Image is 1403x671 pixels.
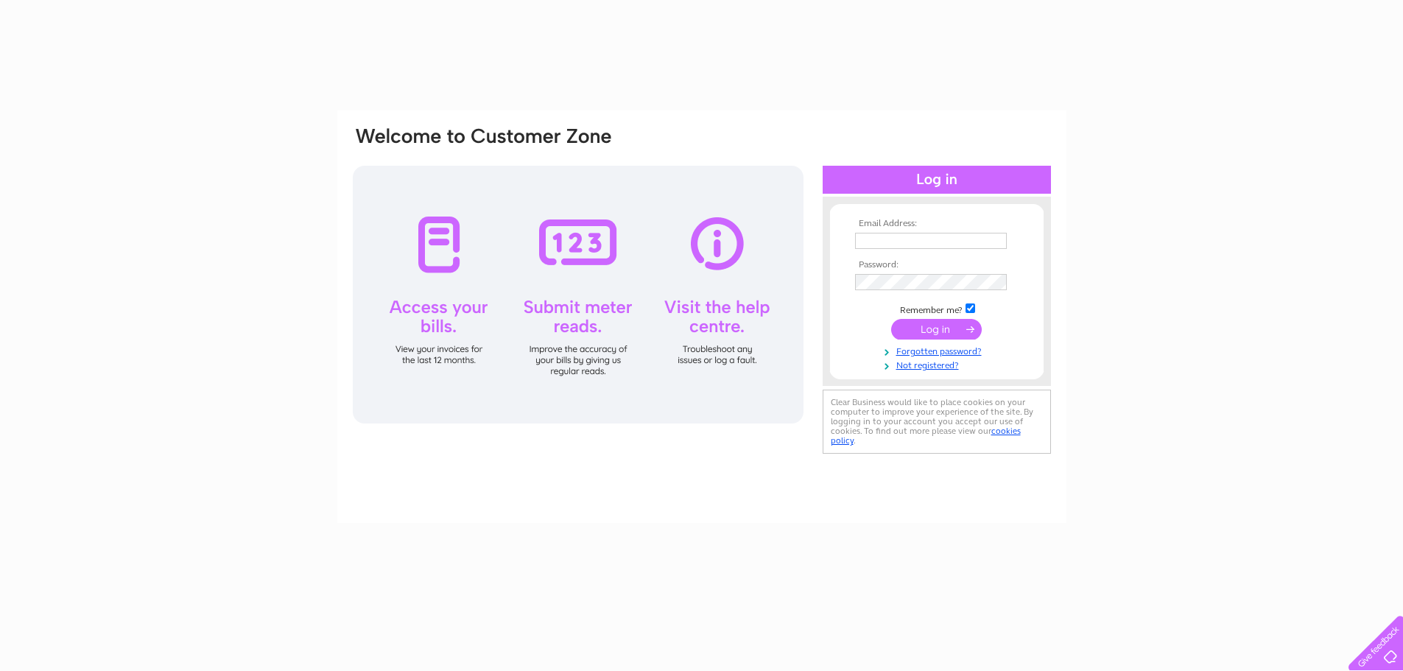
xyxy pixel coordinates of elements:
a: Forgotten password? [855,343,1022,357]
th: Email Address: [851,219,1022,229]
input: Submit [891,319,982,340]
div: Clear Business would like to place cookies on your computer to improve your experience of the sit... [823,390,1051,454]
a: Not registered? [855,357,1022,371]
td: Remember me? [851,301,1022,316]
th: Password: [851,260,1022,270]
a: cookies policy [831,426,1021,446]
